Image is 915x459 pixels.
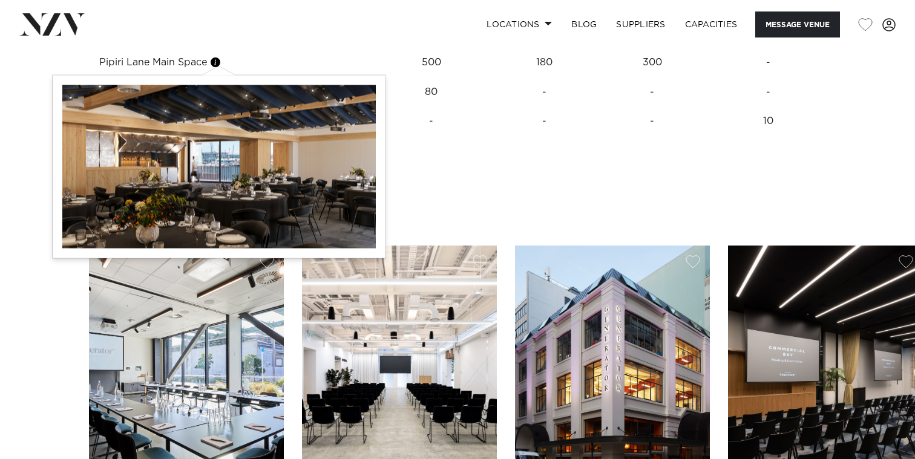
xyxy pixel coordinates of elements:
[369,77,494,107] td: 80
[62,85,376,249] img: GAIITRljFaQgOOcqY13sr65vBBVm58v11laXxBH0.jpg
[562,11,606,37] a: BLOG
[494,77,594,107] td: -
[369,106,494,136] td: -
[594,77,710,107] td: -
[494,106,594,136] td: -
[494,48,594,77] td: 180
[477,11,562,37] a: Locations
[594,48,710,77] td: 300
[710,106,826,136] td: 10
[606,11,675,37] a: SUPPLIERS
[90,48,369,77] td: Pipiri Lane Main Space
[675,11,747,37] a: Capacities
[755,11,840,37] button: Message Venue
[369,48,494,77] td: 500
[710,77,826,107] td: -
[594,106,710,136] td: -
[19,13,85,35] img: nzv-logo.png
[710,48,826,77] td: -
